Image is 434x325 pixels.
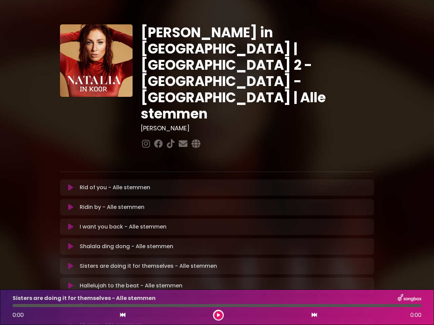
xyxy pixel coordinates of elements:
h1: [PERSON_NAME] in [GEOGRAPHIC_DATA] | [GEOGRAPHIC_DATA] 2 - [GEOGRAPHIC_DATA] - [GEOGRAPHIC_DATA] ... [141,24,374,122]
span: 0:00 [410,311,421,319]
img: songbox-logo-white.png [398,294,421,303]
p: Shalala ding dong - Alle stemmen [80,242,173,251]
p: Hallelujah to the beat - Alle stemmen [80,282,182,290]
p: Sisters are doing it for themselves - Alle stemmen [13,294,156,302]
p: Sisters are doing it for themselves - Alle stemmen [80,262,217,270]
span: 0:00 [13,311,24,319]
h3: [PERSON_NAME] [141,125,374,132]
p: Rid of you - Alle stemmen [80,183,150,192]
p: Ridin by - Alle stemmen [80,203,144,211]
img: YTVS25JmS9CLUqXqkEhs [60,24,133,97]
p: I want you back - Alle stemmen [80,223,166,231]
